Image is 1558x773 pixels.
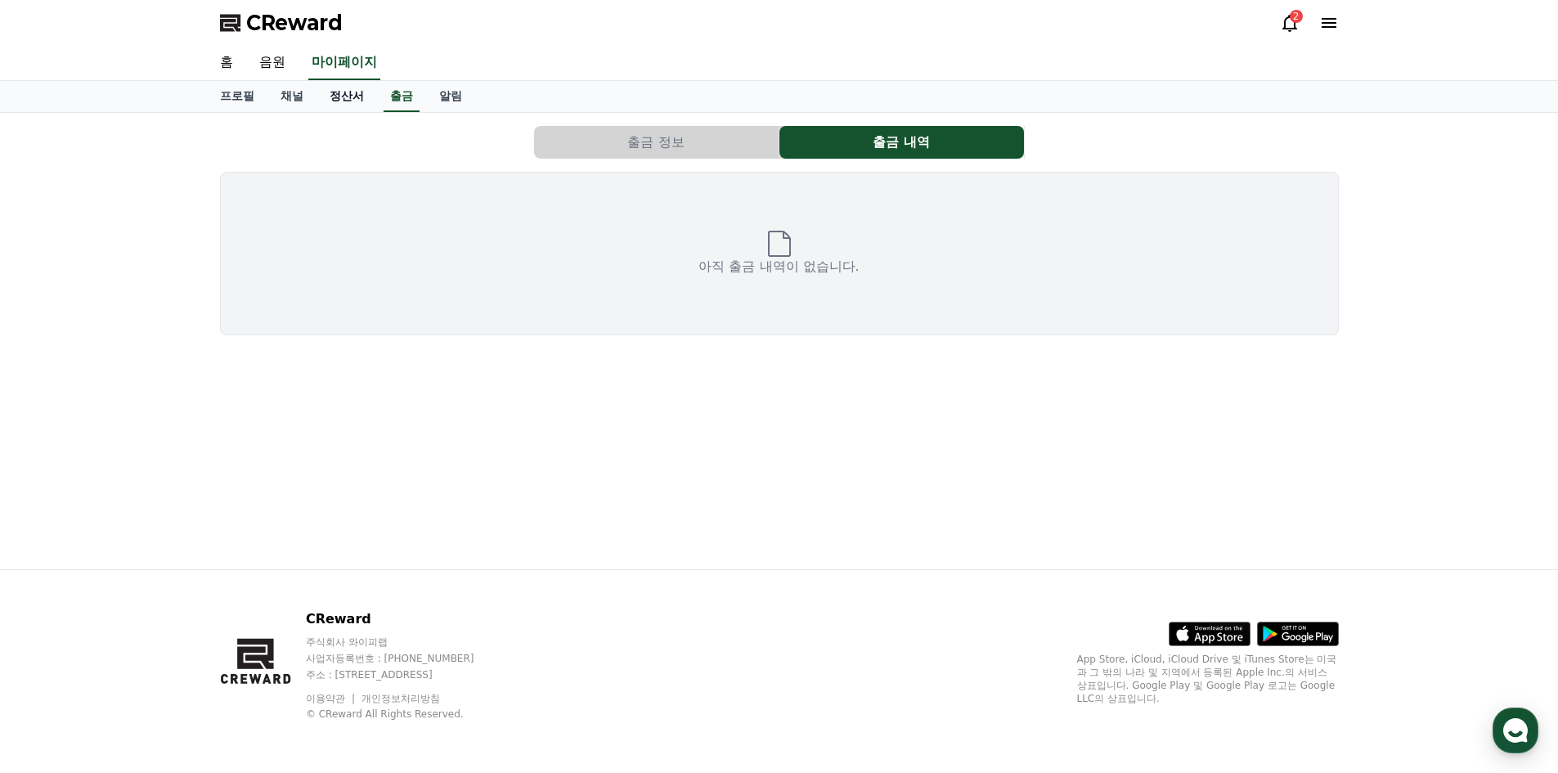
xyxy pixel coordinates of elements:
[426,81,475,112] a: 알림
[5,519,108,560] a: 홈
[253,543,272,556] span: 설정
[1280,13,1300,33] a: 2
[211,519,314,560] a: 설정
[246,10,343,36] span: CReward
[306,668,505,681] p: 주소 : [STREET_ADDRESS]
[361,693,440,704] a: 개인정보처리방침
[534,126,779,159] a: 출금 정보
[246,46,299,80] a: 음원
[267,81,317,112] a: 채널
[384,81,420,112] a: 출금
[308,46,380,80] a: 마이페이지
[220,10,343,36] a: CReward
[306,636,505,649] p: 주식회사 와이피랩
[779,126,1024,159] button: 출금 내역
[698,257,859,276] p: 아직 출금 내역이 없습니다.
[108,519,211,560] a: 대화
[207,46,246,80] a: 홈
[207,81,267,112] a: 프로필
[317,81,377,112] a: 정산서
[1290,10,1303,23] div: 2
[150,544,169,557] span: 대화
[1077,653,1339,705] p: App Store, iCloud, iCloud Drive 및 iTunes Store는 미국과 그 밖의 나라 및 지역에서 등록된 Apple Inc.의 서비스 상표입니다. Goo...
[306,652,505,665] p: 사업자등록번호 : [PHONE_NUMBER]
[52,543,61,556] span: 홈
[306,708,505,721] p: © CReward All Rights Reserved.
[306,693,357,704] a: 이용약관
[306,609,505,629] p: CReward
[534,126,779,159] button: 출금 정보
